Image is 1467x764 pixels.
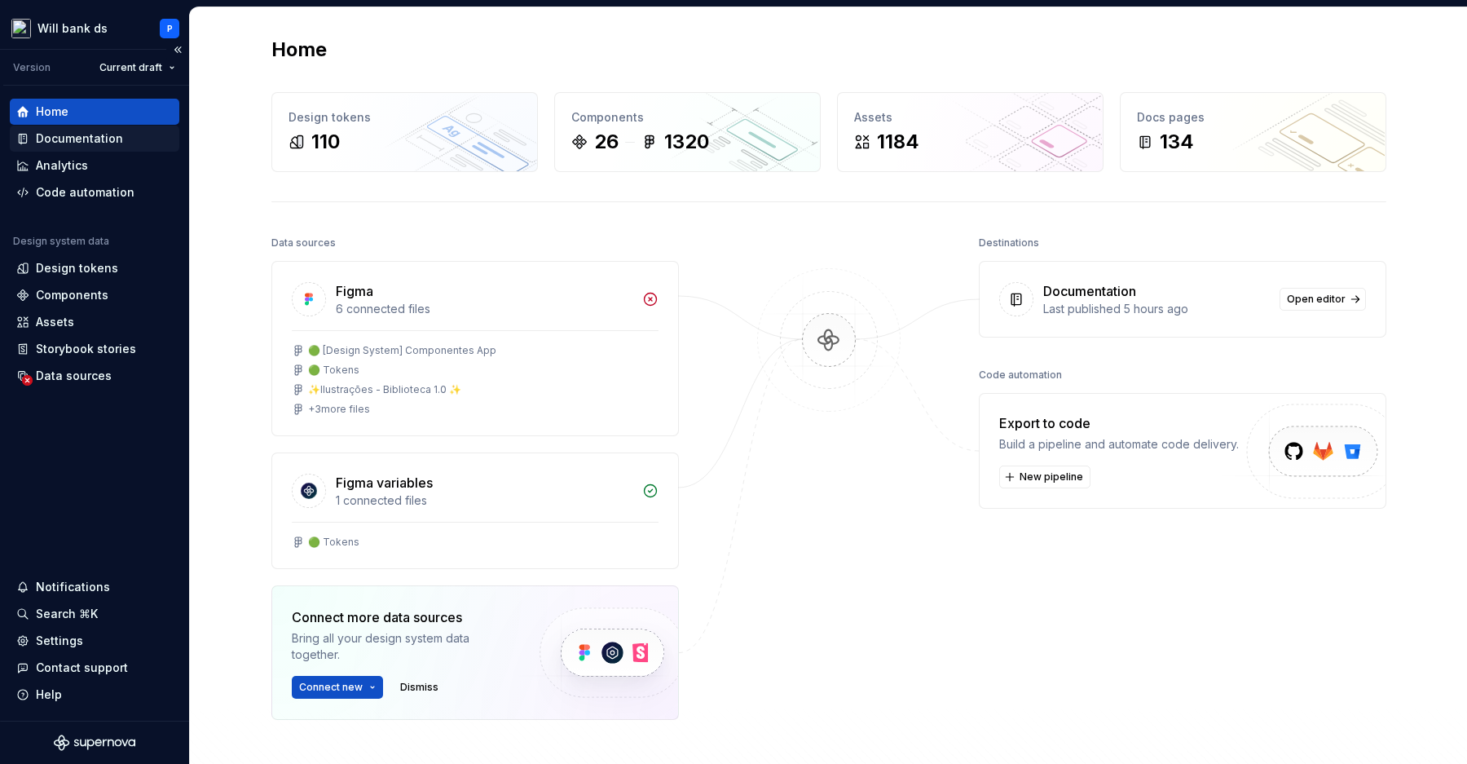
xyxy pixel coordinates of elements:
[1137,109,1369,126] div: Docs pages
[271,453,679,569] a: Figma variables1 connected files🟢 Tokens
[308,403,370,416] div: + 3 more files
[999,413,1239,433] div: Export to code
[1043,281,1136,301] div: Documentation
[3,11,186,46] button: Will bank dsP
[10,309,179,335] a: Assets
[271,92,538,172] a: Design tokens110
[1043,301,1270,317] div: Last published 5 hours ago
[10,255,179,281] a: Design tokens
[308,364,359,377] div: 🟢 Tokens
[336,281,373,301] div: Figma
[10,601,179,627] button: Search ⌘K
[271,37,327,63] h2: Home
[336,301,632,317] div: 6 connected files
[10,363,179,389] a: Data sources
[400,681,438,694] span: Dismiss
[308,344,496,357] div: 🟢 [Design System] Componentes App
[1020,470,1083,484] span: New pipeline
[13,235,109,248] div: Design system data
[36,606,98,622] div: Search ⌘K
[336,492,632,509] div: 1 connected files
[854,109,1086,126] div: Assets
[1287,293,1346,306] span: Open editor
[336,473,433,492] div: Figma variables
[1120,92,1386,172] a: Docs pages134
[36,633,83,649] div: Settings
[99,61,162,74] span: Current draft
[664,129,709,155] div: 1320
[1280,288,1366,311] a: Open editor
[36,687,62,703] div: Help
[10,126,179,152] a: Documentation
[10,336,179,362] a: Storybook stories
[54,735,135,751] svg: Supernova Logo
[36,287,108,303] div: Components
[837,92,1104,172] a: Assets1184
[554,92,821,172] a: Components261320
[37,20,108,37] div: Will bank ds
[10,682,179,708] button: Help
[308,383,461,396] div: ✨Ilustrações - Biblioteca 1.0 ✨
[36,130,123,147] div: Documentation
[10,574,179,600] button: Notifications
[36,314,74,330] div: Assets
[292,630,512,663] div: Bring all your design system data together.
[393,676,446,699] button: Dismiss
[292,607,512,627] div: Connect more data sources
[11,19,31,38] img: 5ef8224e-fd7a-45c0-8e66-56d3552b678a.png
[36,184,134,201] div: Code automation
[36,341,136,357] div: Storybook stories
[36,104,68,120] div: Home
[308,536,359,549] div: 🟢 Tokens
[979,364,1062,386] div: Code automation
[10,628,179,654] a: Settings
[10,655,179,681] button: Contact support
[10,179,179,205] a: Code automation
[167,22,173,35] div: P
[1160,129,1194,155] div: 134
[877,129,919,155] div: 1184
[292,676,383,699] button: Connect new
[92,56,183,79] button: Current draft
[571,109,804,126] div: Components
[166,38,189,61] button: Collapse sidebar
[271,232,336,254] div: Data sources
[36,579,110,595] div: Notifications
[999,466,1090,488] button: New pipeline
[299,681,363,694] span: Connect new
[36,368,112,384] div: Data sources
[36,260,118,276] div: Design tokens
[36,157,88,174] div: Analytics
[999,436,1239,453] div: Build a pipeline and automate code delivery.
[10,152,179,179] a: Analytics
[271,261,679,436] a: Figma6 connected files🟢 [Design System] Componentes App🟢 Tokens✨Ilustrações - Biblioteca 1.0 ✨+3m...
[979,232,1039,254] div: Destinations
[36,660,128,676] div: Contact support
[13,61,51,74] div: Version
[10,282,179,308] a: Components
[311,129,340,155] div: 110
[10,99,179,125] a: Home
[594,129,619,155] div: 26
[289,109,521,126] div: Design tokens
